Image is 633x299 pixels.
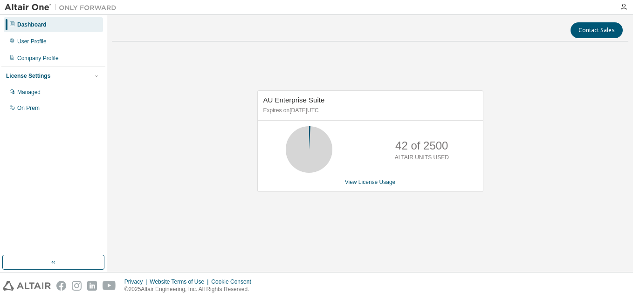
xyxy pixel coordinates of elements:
p: 42 of 2500 [395,138,448,154]
img: Altair One [5,3,121,12]
div: Privacy [124,278,150,285]
img: altair_logo.svg [3,281,51,291]
a: View License Usage [345,179,396,185]
p: © 2025 Altair Engineering, Inc. All Rights Reserved. [124,285,257,293]
span: AU Enterprise Suite [263,96,325,104]
img: facebook.svg [56,281,66,291]
div: License Settings [6,72,50,80]
div: User Profile [17,38,47,45]
img: instagram.svg [72,281,82,291]
div: Website Terms of Use [150,278,211,285]
div: Cookie Consent [211,278,256,285]
img: youtube.svg [103,281,116,291]
div: On Prem [17,104,40,112]
div: Company Profile [17,54,59,62]
p: ALTAIR UNITS USED [395,154,449,162]
div: Dashboard [17,21,47,28]
button: Contact Sales [571,22,623,38]
p: Expires on [DATE] UTC [263,107,475,115]
img: linkedin.svg [87,281,97,291]
div: Managed [17,88,41,96]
